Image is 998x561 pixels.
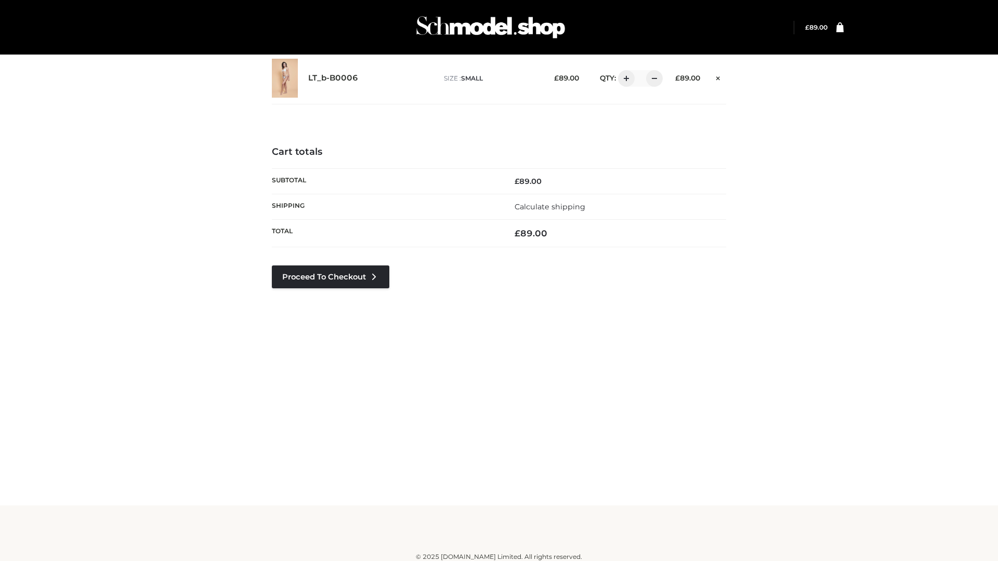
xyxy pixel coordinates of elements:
th: Total [272,220,499,247]
h4: Cart totals [272,146,726,158]
bdi: 89.00 [805,23,828,31]
a: LT_b-B0006 [308,73,358,83]
a: Proceed to Checkout [272,265,389,288]
span: SMALL [461,74,483,82]
div: QTY: [589,70,659,87]
a: Calculate shipping [515,202,585,211]
span: £ [675,74,680,82]
p: size : [444,74,538,83]
img: Schmodel Admin 964 [413,7,569,48]
bdi: 89.00 [515,177,542,186]
th: Subtotal [272,168,499,194]
bdi: 89.00 [554,74,579,82]
span: £ [805,23,809,31]
bdi: 89.00 [515,228,547,238]
th: Shipping [272,194,499,219]
a: £89.00 [805,23,828,31]
span: £ [515,177,519,186]
span: £ [515,228,520,238]
span: £ [554,74,559,82]
a: Remove this item [711,70,726,84]
bdi: 89.00 [675,74,700,82]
